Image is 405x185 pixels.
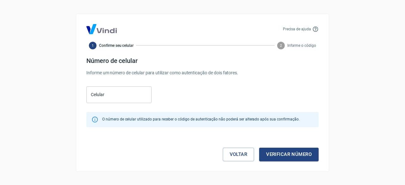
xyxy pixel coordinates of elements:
[259,148,319,161] button: Verificar número
[86,24,117,34] img: Logo Vind
[99,43,134,48] span: Confirme seu celular
[223,148,254,161] a: Voltar
[92,43,94,47] text: 1
[283,26,311,32] p: Precisa de ajuda
[86,70,319,76] p: Informe um número de celular para utilizar como autenticação de dois fatores.
[86,57,319,65] h4: Número de celular
[280,43,282,47] text: 2
[287,43,316,48] span: Informe o código
[102,114,299,125] div: O número de celular utilizado para receber o código de autenticação não poderá ser alterado após ...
